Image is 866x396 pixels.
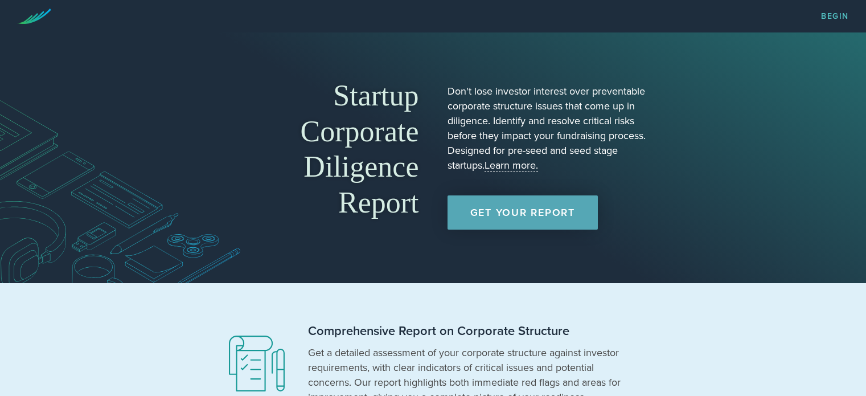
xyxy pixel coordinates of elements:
[485,159,538,172] a: Learn more.
[217,78,419,221] h1: Startup Corporate Diligence Report
[308,323,627,340] h2: Comprehensive Report on Corporate Structure
[448,195,598,230] a: Get Your Report
[821,13,849,21] a: Begin
[448,84,650,173] p: Don't lose investor interest over preventable corporate structure issues that come up in diligenc...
